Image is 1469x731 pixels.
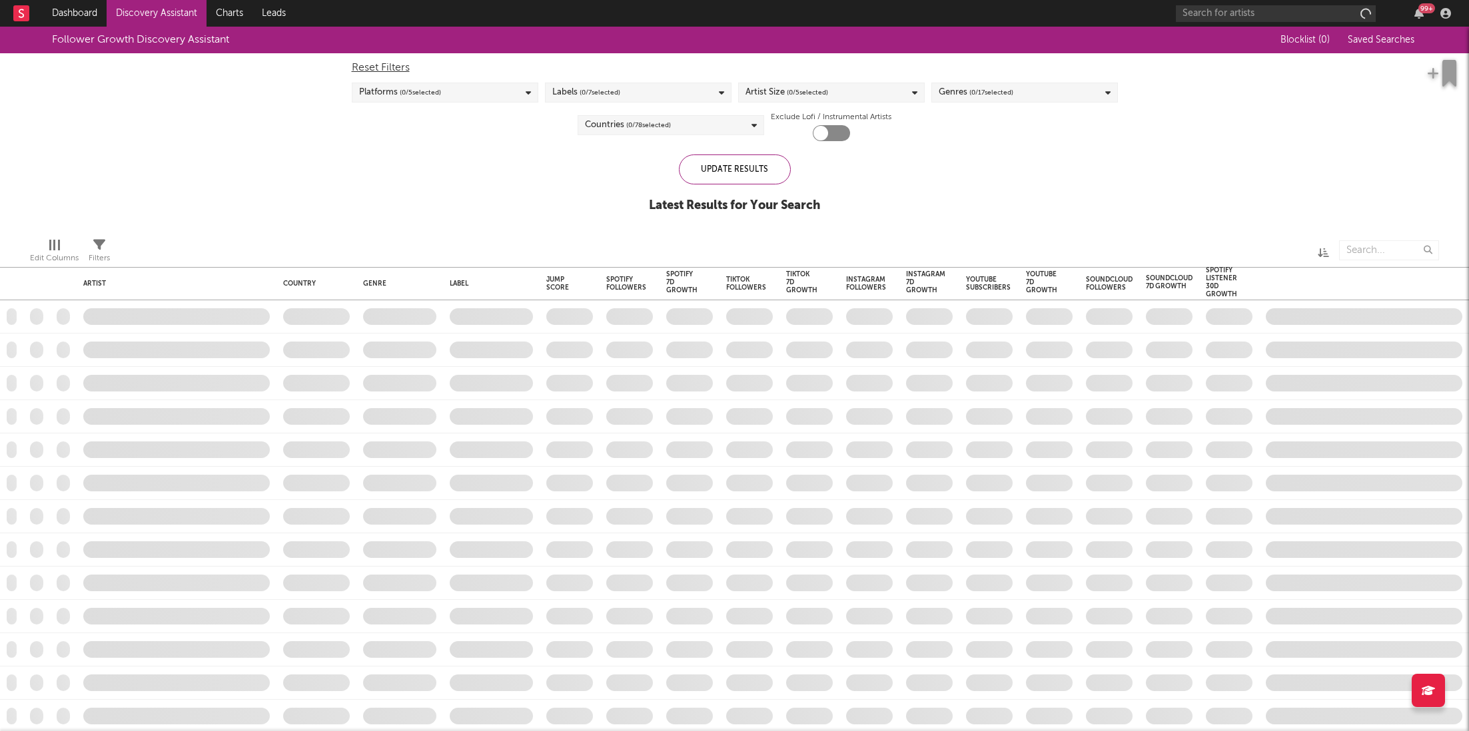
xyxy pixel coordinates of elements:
[906,270,945,294] div: Instagram 7D Growth
[1176,5,1376,22] input: Search for artists
[580,85,620,101] span: ( 0 / 7 selected)
[745,85,828,101] div: Artist Size
[666,270,698,294] div: Spotify 7D Growth
[846,276,886,292] div: Instagram Followers
[1348,35,1417,45] span: Saved Searches
[30,250,79,266] div: Edit Columns
[1344,35,1417,45] button: Saved Searches
[359,85,441,101] div: Platforms
[400,85,441,101] span: ( 0 / 5 selected)
[89,250,110,266] div: Filters
[585,117,671,133] div: Countries
[966,276,1011,292] div: YouTube Subscribers
[283,280,343,288] div: Country
[1339,240,1439,260] input: Search...
[352,60,1118,76] div: Reset Filters
[363,280,430,288] div: Genre
[1418,3,1435,13] div: 99 +
[626,117,671,133] span: ( 0 / 78 selected)
[1280,35,1330,45] span: Blocklist
[1318,35,1330,45] span: ( 0 )
[969,85,1013,101] span: ( 0 / 17 selected)
[649,198,820,214] div: Latest Results for Your Search
[606,276,646,292] div: Spotify Followers
[726,276,766,292] div: Tiktok Followers
[787,85,828,101] span: ( 0 / 5 selected)
[546,276,573,292] div: Jump Score
[30,234,79,272] div: Edit Columns
[786,270,817,294] div: Tiktok 7D Growth
[52,32,229,48] div: Follower Growth Discovery Assistant
[83,280,263,288] div: Artist
[1414,8,1424,19] button: 99+
[1086,276,1133,292] div: Soundcloud Followers
[89,234,110,272] div: Filters
[939,85,1013,101] div: Genres
[552,85,620,101] div: Labels
[679,154,791,184] div: Update Results
[1146,274,1193,290] div: Soundcloud 7D Growth
[450,280,526,288] div: Label
[1026,270,1057,294] div: YouTube 7D Growth
[1206,266,1237,298] div: Spotify Listener 30D Growth
[771,109,891,125] label: Exclude Lofi / Instrumental Artists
